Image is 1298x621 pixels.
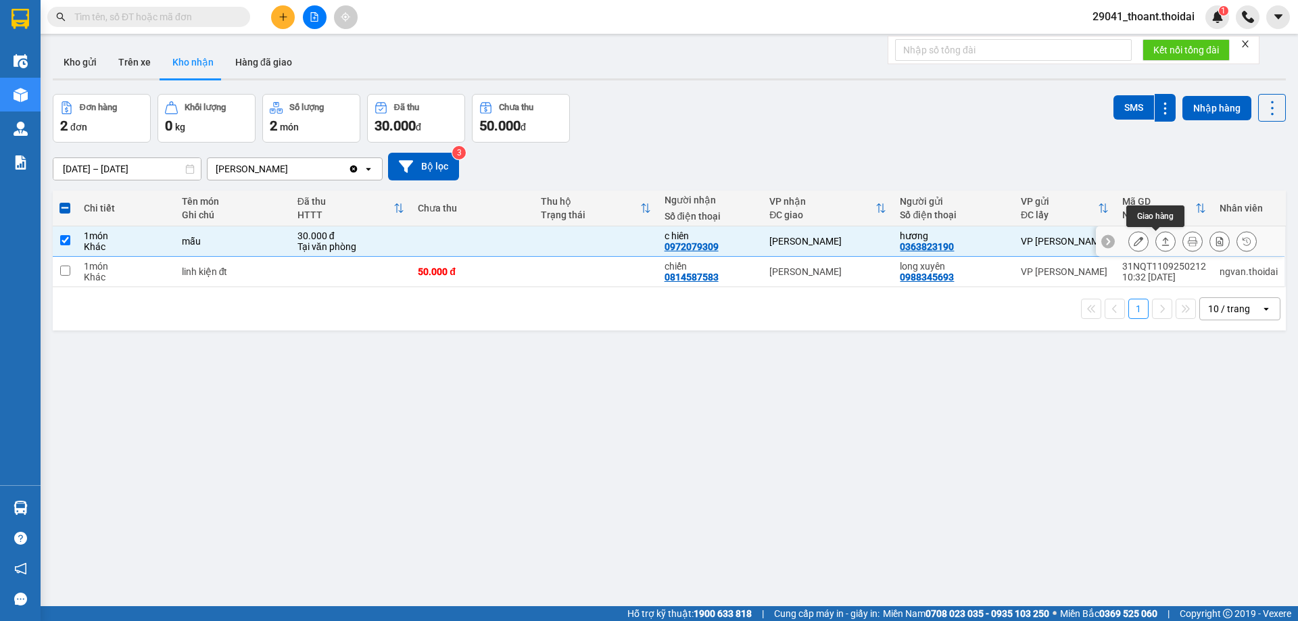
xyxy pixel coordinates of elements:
span: message [14,593,27,605]
div: Chưa thu [418,203,527,214]
button: Đơn hàng2đơn [53,94,151,143]
span: file-add [310,12,319,22]
span: Miền Nam [883,606,1049,621]
span: 2 [270,118,277,134]
div: long xuyên [900,261,1007,272]
th: Toggle SortBy [534,191,657,226]
div: hương [900,230,1007,241]
div: 0363823190 [900,241,954,252]
span: món [280,122,299,132]
sup: 1 [1219,6,1228,16]
img: warehouse-icon [14,122,28,136]
div: 1 món [84,261,168,272]
button: Trên xe [107,46,162,78]
input: Selected Lý Nhân. [289,162,291,176]
div: 50.000 đ [418,266,527,277]
div: Tên món [182,196,284,207]
strong: 1900 633 818 [694,608,752,619]
div: [PERSON_NAME] [769,236,886,247]
div: 30.000 đ [297,230,404,241]
div: 0988345693 [900,272,954,282]
span: Miền Bắc [1060,606,1157,621]
div: Người nhận [665,195,756,205]
img: logo-vxr [11,9,29,29]
div: Giao hàng [1155,231,1176,251]
img: phone-icon [1242,11,1254,23]
span: copyright [1223,609,1232,618]
div: ĐC lấy [1021,209,1098,220]
div: 10:32 [DATE] [1122,272,1206,282]
span: Cung cấp máy in - giấy in: [774,606,880,621]
th: Toggle SortBy [1014,191,1115,226]
button: plus [271,5,295,29]
div: VP nhận [769,196,875,207]
span: đơn [70,122,87,132]
button: Kết nối tổng đài [1143,39,1230,61]
img: solution-icon [14,155,28,170]
strong: 0708 023 035 - 0935 103 250 [926,608,1049,619]
button: Chưa thu50.000đ [472,94,570,143]
button: Khối lượng0kg [158,94,256,143]
div: 10 / trang [1208,302,1250,316]
span: question-circle [14,532,27,545]
div: 1 món [84,230,168,241]
div: Số điện thoại [900,209,1007,220]
button: SMS [1113,95,1154,120]
div: linh kiện đt [182,266,284,277]
span: Kết nối tổng đài [1153,43,1219,57]
div: Ngày ĐH [1122,209,1195,220]
span: 0 [165,118,172,134]
div: Thu hộ [541,196,640,207]
span: 50.000 [479,118,521,134]
span: Hỗ trợ kỹ thuật: [627,606,752,621]
button: Số lượng2món [262,94,360,143]
img: warehouse-icon [14,88,28,102]
span: plus [279,12,288,22]
img: warehouse-icon [14,501,28,515]
div: VP [PERSON_NAME] [1021,236,1109,247]
div: Đơn hàng [80,103,117,112]
div: Nhân viên [1220,203,1278,214]
strong: 0369 525 060 [1099,608,1157,619]
span: đ [416,122,421,132]
div: chiến [665,261,756,272]
span: | [1168,606,1170,621]
div: [PERSON_NAME] [769,266,886,277]
div: Mã GD [1122,196,1195,207]
span: kg [175,122,185,132]
div: c hiên [665,230,756,241]
svg: open [363,164,374,174]
input: Select a date range. [53,158,201,180]
th: Toggle SortBy [291,191,411,226]
span: caret-down [1272,11,1284,23]
sup: 3 [452,146,466,159]
span: 1 [1221,6,1226,16]
div: Số điện thoại [665,211,756,222]
button: Kho nhận [162,46,224,78]
div: mẫu [182,236,284,247]
div: Khác [84,272,168,282]
svg: Clear value [348,164,359,174]
button: aim [334,5,358,29]
span: đ [521,122,526,132]
button: Đã thu30.000đ [367,94,465,143]
input: Nhập số tổng đài [895,39,1132,61]
img: icon-new-feature [1211,11,1224,23]
span: notification [14,562,27,575]
button: caret-down [1266,5,1290,29]
th: Toggle SortBy [763,191,893,226]
div: 31NQT1109250212 [1122,261,1206,272]
span: close [1241,39,1250,49]
div: Đã thu [394,103,419,112]
div: ngvan.thoidai [1220,266,1278,277]
div: 0972079309 [665,241,719,252]
div: Ghi chú [182,209,284,220]
div: HTTT [297,209,393,220]
div: Trạng thái [541,209,640,220]
div: ĐC giao [769,209,875,220]
button: Bộ lọc [388,153,459,180]
div: Số lượng [289,103,324,112]
div: Chi tiết [84,203,168,214]
div: 0814587583 [665,272,719,282]
div: [PERSON_NAME] [216,162,288,176]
